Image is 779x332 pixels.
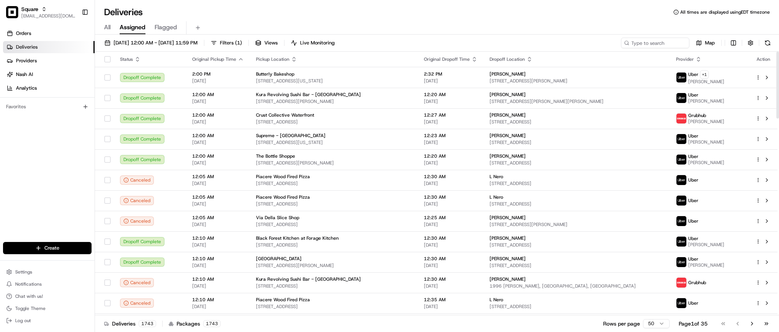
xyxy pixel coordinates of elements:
span: [PERSON_NAME] [490,215,526,221]
img: 5e692f75ce7d37001a5d71f1 [676,278,686,288]
span: Pickup Location [256,56,289,62]
span: [PERSON_NAME] [688,119,724,125]
button: Settings [3,267,92,277]
button: Toggle Theme [3,303,92,314]
span: Original Dropoff Time [424,56,470,62]
span: [DATE] [192,78,244,84]
span: 12:10 AM [192,256,244,262]
div: 1743 [203,320,221,327]
span: [DATE] [424,98,477,104]
h1: Deliveries [104,6,143,18]
span: [STREET_ADDRESS] [490,262,664,269]
button: Map [692,38,718,48]
span: ( 1 ) [235,40,242,46]
span: [DATE] [424,119,477,125]
span: 12:00 AM [192,153,244,159]
div: 1743 [139,320,156,327]
span: [STREET_ADDRESS][PERSON_NAME] [256,262,412,269]
img: uber-new-logo.jpeg [676,196,686,206]
span: [PERSON_NAME] [688,79,724,85]
span: 12:23 AM [424,133,477,139]
span: Uber [688,92,698,98]
button: Views [252,38,281,48]
img: Square [6,6,18,18]
span: [DATE] 12:00 AM - [DATE] 11:59 PM [114,40,198,46]
span: All [104,23,111,32]
span: [DATE] [192,160,244,166]
img: uber-new-logo.jpeg [676,134,686,144]
span: Supreme - [GEOGRAPHIC_DATA] [256,133,326,139]
span: Piacere Wood Fired Pizza [256,194,310,200]
span: Providers [16,57,37,64]
span: [DATE] [192,201,244,207]
span: [STREET_ADDRESS][US_STATE] [256,78,412,84]
button: Live Monitoring [288,38,338,48]
span: [STREET_ADDRESS] [256,201,412,207]
a: Deliveries [3,41,95,53]
span: Deliveries [16,44,38,51]
span: [PERSON_NAME] [490,276,526,282]
span: [PERSON_NAME] [688,160,724,166]
span: [STREET_ADDRESS] [256,221,412,228]
span: Uber [688,133,698,139]
div: Page 1 of 35 [679,320,708,327]
span: The Bottle Shoppe [256,153,295,159]
span: 2:00 PM [192,71,244,77]
span: [STREET_ADDRESS] [256,304,412,310]
span: Toggle Theme [15,305,46,311]
span: [DATE] [424,201,477,207]
span: Uber [688,177,698,183]
span: 12:30 AM [424,256,477,262]
span: [STREET_ADDRESS] [256,119,412,125]
span: Piacere Wood Fired Pizza [256,174,310,180]
span: [PERSON_NAME] [688,242,724,248]
button: Canceled [120,196,154,205]
span: 12:05 AM [192,215,244,221]
span: [STREET_ADDRESS] [490,304,664,310]
span: 12:20 AM [424,153,477,159]
input: Type to search [621,38,689,48]
span: Uber [688,236,698,242]
span: 12:30 AM [424,235,477,241]
span: 12:10 AM [192,297,244,303]
span: Uber [688,300,698,306]
a: Providers [3,55,95,67]
span: [STREET_ADDRESS] [256,242,412,248]
span: Grubhub [688,280,706,286]
img: uber-new-logo.jpeg [676,237,686,247]
img: uber-new-logo.jpeg [676,175,686,185]
span: [DATE] [192,139,244,145]
span: [STREET_ADDRESS] [490,180,664,187]
span: Black Forest Kitchen at Forage Kitchen [256,235,339,241]
button: Create [3,242,92,254]
button: Refresh [762,38,773,48]
span: [DATE] [424,221,477,228]
div: Packages [169,320,221,327]
span: [PERSON_NAME] [688,262,724,268]
span: [DATE] [424,78,477,84]
span: [DATE] [192,119,244,125]
img: uber-new-logo.jpeg [676,298,686,308]
span: 12:20 AM [424,92,477,98]
span: [STREET_ADDRESS] [490,119,664,125]
span: 2:32 PM [424,71,477,77]
span: L Nero [490,297,503,303]
span: [STREET_ADDRESS] [256,283,412,289]
div: Action [755,56,771,62]
p: Rows per page [603,320,640,327]
span: [GEOGRAPHIC_DATA] [256,256,302,262]
button: +1 [700,70,709,79]
a: Analytics [3,82,95,94]
button: Notifications [3,279,92,289]
span: 12:27 AM [424,112,477,118]
span: Uber [688,218,698,224]
span: 12:30 AM [424,174,477,180]
div: Canceled [120,278,154,287]
span: Kura Revolving Sushi Bar - [GEOGRAPHIC_DATA] [256,276,361,282]
span: [STREET_ADDRESS][US_STATE] [256,139,412,145]
span: 12:35 AM [424,297,477,303]
img: uber-new-logo.jpeg [676,155,686,164]
button: [EMAIL_ADDRESS][DOMAIN_NAME] [21,13,76,19]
